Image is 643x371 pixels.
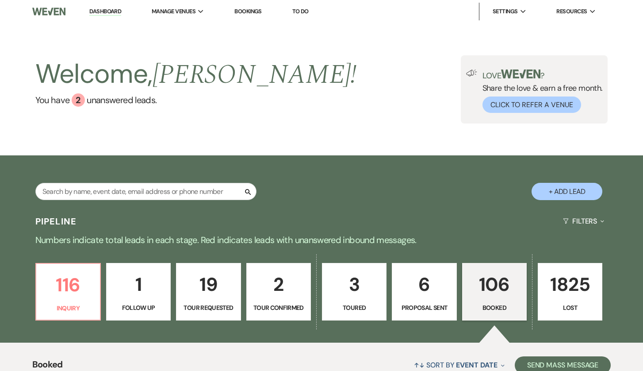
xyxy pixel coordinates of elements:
[501,70,540,78] img: weven-logo-green.svg
[556,7,587,16] span: Resources
[466,70,477,77] img: loud-speaker-illustration.svg
[398,270,451,299] p: 6
[246,263,311,321] a: 2Tour Confirmed
[35,93,357,107] a: You have 2 unanswered leads.
[35,263,101,321] a: 116Inquiry
[182,270,235,299] p: 19
[292,8,309,15] a: To Do
[32,2,65,21] img: Weven Logo
[468,270,521,299] p: 106
[538,263,602,321] a: 1825Lost
[559,209,608,233] button: Filters
[477,70,603,113] div: Share the love & earn a free month.
[112,270,165,299] p: 1
[456,360,497,370] span: Event Date
[106,263,171,321] a: 1Follow Up
[414,360,425,370] span: ↑↓
[176,263,241,321] a: 19Tour Requested
[252,270,305,299] p: 2
[468,303,521,313] p: Booked
[462,263,527,321] a: 106Booked
[72,93,85,107] div: 2
[328,270,381,299] p: 3
[532,183,602,200] button: + Add Lead
[392,263,456,321] a: 6Proposal Sent
[89,8,121,16] a: Dashboard
[42,303,95,313] p: Inquiry
[182,303,235,313] p: Tour Requested
[234,8,262,15] a: Bookings
[42,270,95,300] p: 116
[328,303,381,313] p: Toured
[35,55,357,93] h2: Welcome,
[543,303,597,313] p: Lost
[35,215,77,228] h3: Pipeline
[543,270,597,299] p: 1825
[252,303,305,313] p: Tour Confirmed
[112,303,165,313] p: Follow Up
[322,263,387,321] a: 3Toured
[152,7,195,16] span: Manage Venues
[3,233,640,247] p: Numbers indicate total leads in each stage. Red indicates leads with unanswered inbound messages.
[482,70,603,80] p: Love ?
[398,303,451,313] p: Proposal Sent
[35,183,256,200] input: Search by name, event date, email address or phone number
[493,7,518,16] span: Settings
[153,54,357,95] span: [PERSON_NAME] !
[482,97,581,113] button: Click to Refer a Venue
